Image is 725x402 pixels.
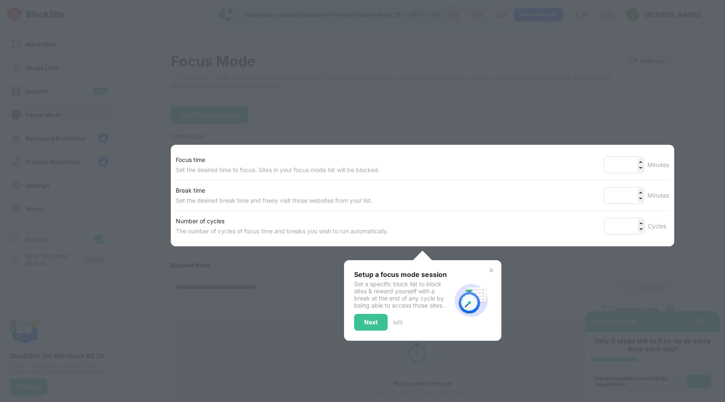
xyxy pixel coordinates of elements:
[176,196,373,206] div: Set the desired break time and freely visit those websites from your list.
[647,191,669,201] div: Minutes
[354,270,451,279] div: Setup a focus mode session
[176,216,388,226] div: Number of cycles
[176,155,380,165] div: Focus time
[176,165,380,175] div: Set the desired time to focus. Sites in your focus mode list will be blocked.
[488,267,495,274] img: x-button.svg
[176,185,373,196] div: Break time
[648,221,669,231] div: Cycles
[647,160,669,170] div: Minutes
[354,280,451,309] div: Set a specific block list to block sites & reward yourself with a break at the end of any cycle b...
[176,226,388,236] div: The number of cycles of focus time and breaks you wish to run automatically.
[364,319,378,326] div: Next
[393,319,402,326] div: 1 of 3
[451,280,491,321] img: focus-mode-timer.svg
